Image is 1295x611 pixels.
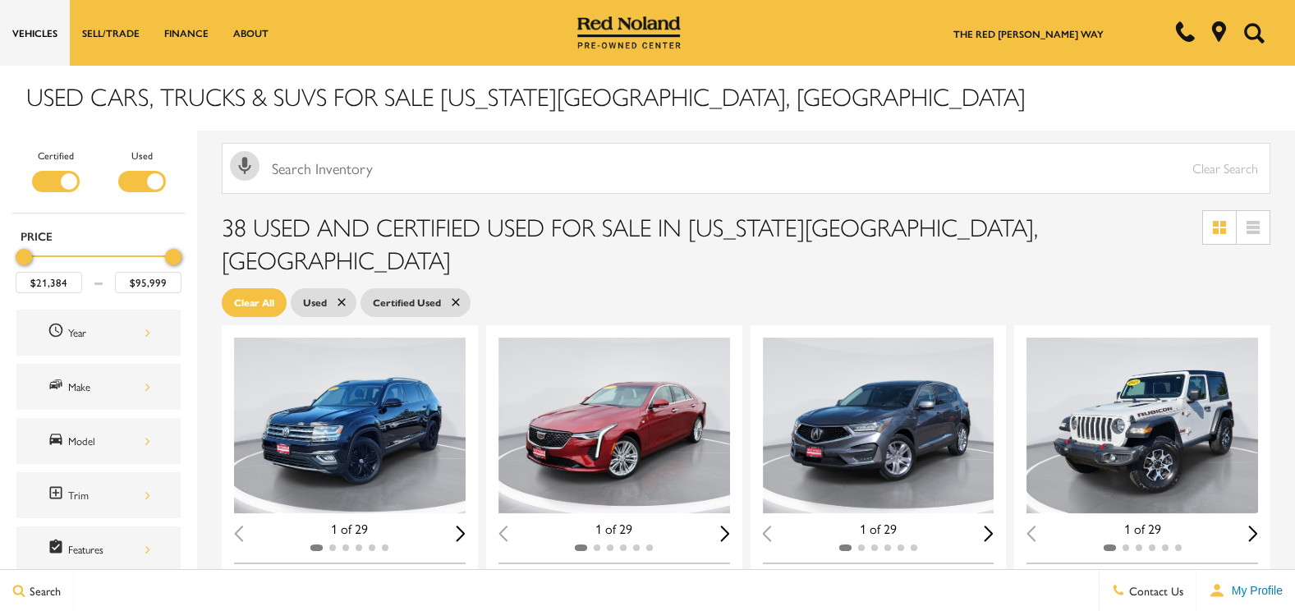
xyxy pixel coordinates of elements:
[16,418,181,464] div: ModelModel
[234,292,274,313] span: Clear All
[230,151,259,181] svg: Click to toggle on voice search
[373,292,441,313] span: Certified Used
[38,147,74,163] label: Certified
[577,16,681,49] img: Red Noland Pre-Owned
[222,143,1270,194] input: Search Inventory
[16,526,181,572] div: FeaturesFeatures
[165,249,181,265] div: Maximum Price
[234,520,466,538] div: 1 of 29
[68,540,150,558] div: Features
[763,338,998,514] img: 2020 Acura RDX Advance Package 1
[16,243,181,293] div: Price
[234,338,469,514] img: 2018 Volkswagen Atlas SEL Premium 1
[1248,526,1258,541] div: Next slide
[1125,582,1183,599] span: Contact Us
[16,249,32,265] div: Minimum Price
[115,272,181,293] input: Maximum
[763,338,998,514] div: 1 / 2
[720,526,730,541] div: Next slide
[48,430,68,452] span: Model
[222,209,1038,277] span: 38 Used and Certified Used for Sale in [US_STATE][GEOGRAPHIC_DATA], [GEOGRAPHIC_DATA]
[12,147,185,213] div: Filter by Vehicle Type
[48,322,68,343] span: Year
[1026,338,1261,514] div: 1 / 2
[985,526,994,541] div: Next slide
[48,539,68,560] span: Features
[16,472,181,518] div: TrimTrim
[303,292,327,313] span: Used
[21,228,177,243] h5: Price
[25,582,61,599] span: Search
[953,26,1104,41] a: The Red [PERSON_NAME] Way
[577,22,681,39] a: Red Noland Pre-Owned
[456,526,466,541] div: Next slide
[16,364,181,410] div: MakeMake
[68,378,150,396] div: Make
[16,310,181,356] div: YearYear
[1196,570,1295,611] button: Open user profile menu
[48,485,68,506] span: Trim
[68,432,150,450] div: Model
[16,272,82,293] input: Minimum
[1238,1,1270,65] button: Open the search field
[68,486,150,504] div: Trim
[498,338,733,514] div: 1 / 2
[1026,338,1261,514] img: 2021 Jeep Wrangler Rubicon 1
[763,520,994,538] div: 1 of 29
[498,520,730,538] div: 1 of 29
[48,376,68,397] span: Make
[1225,584,1283,597] span: My Profile
[68,324,150,342] div: Year
[131,147,153,163] label: Used
[234,338,469,514] div: 1 / 2
[1026,520,1258,538] div: 1 of 29
[498,338,733,514] img: 2020 Cadillac CT4 Premium Luxury 1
